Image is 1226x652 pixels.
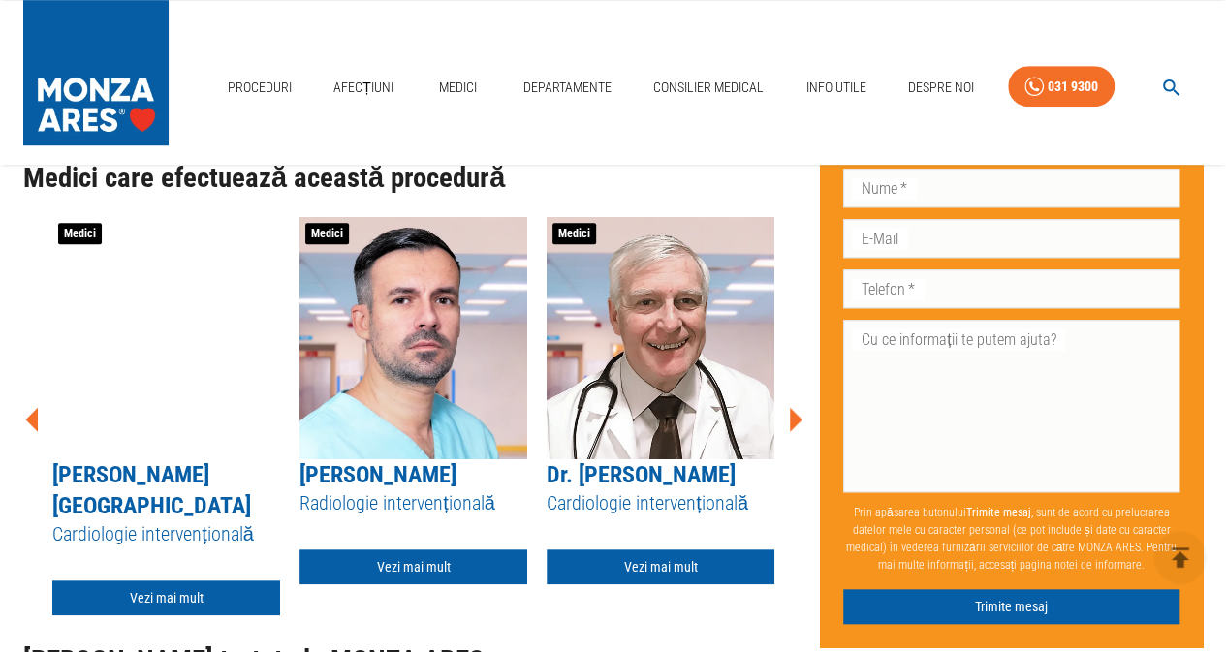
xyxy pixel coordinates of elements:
img: Dr. Alexandru Hagău [547,217,774,459]
button: delete [1153,531,1207,584]
a: [PERSON_NAME] [299,461,456,488]
b: Trimite mesaj [965,506,1030,519]
a: Despre Noi [900,68,982,108]
a: [PERSON_NAME][GEOGRAPHIC_DATA] [52,461,251,519]
img: Dr. Razvan Stanciulescu [299,217,527,459]
h2: Medici care efectuează această procedură [23,163,804,194]
a: Info Utile [798,68,873,108]
a: Vezi mai mult [547,549,774,585]
a: Vezi mai mult [52,580,280,616]
a: Consilier Medical [645,68,771,108]
a: Dr. [PERSON_NAME] [547,461,736,488]
a: Vezi mai mult [299,549,527,585]
span: Medici [552,223,596,244]
span: Medici [58,223,102,244]
a: Departamente [516,68,619,108]
a: Medici [427,68,489,108]
p: Prin apăsarea butonului , sunt de acord cu prelucrarea datelor mele cu caracter personal (ce pot ... [843,496,1179,581]
span: Medici [305,223,349,244]
div: 031 9300 [1048,75,1098,99]
a: Afecțiuni [326,68,401,108]
a: 031 9300 [1008,66,1115,108]
h5: Cardiologie intervențională [52,521,280,547]
button: Trimite mesaj [843,589,1179,625]
h5: Radiologie intervențională [299,490,527,516]
a: Proceduri [220,68,299,108]
h5: Cardiologie intervențională [547,490,774,516]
